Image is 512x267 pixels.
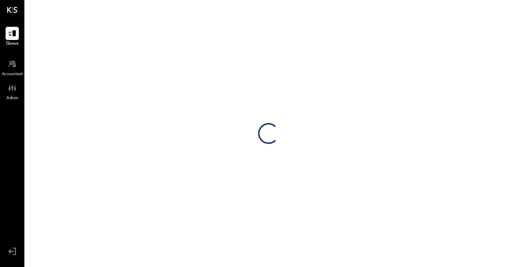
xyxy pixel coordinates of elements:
[6,95,18,102] span: Admin
[6,41,19,47] span: Queue
[0,27,24,47] a: Queue
[0,57,24,78] a: Accountant
[0,81,24,102] a: Admin
[2,71,23,78] span: Accountant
